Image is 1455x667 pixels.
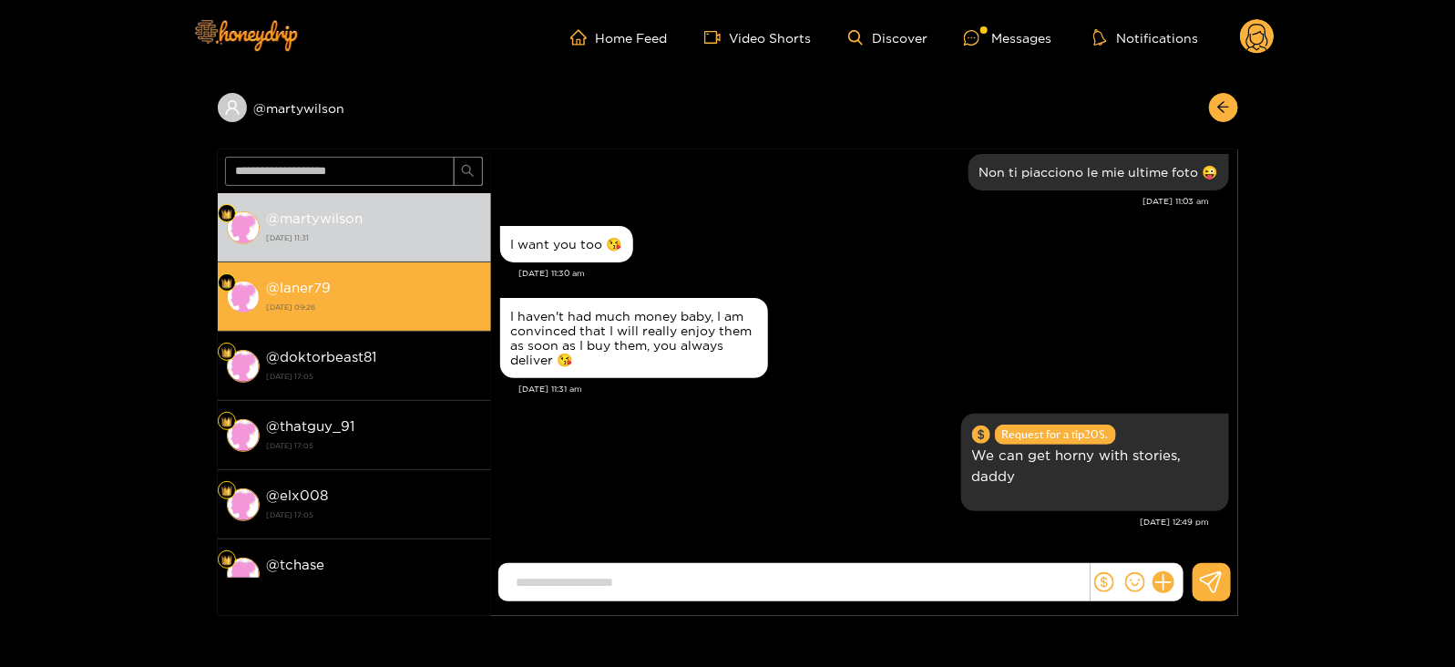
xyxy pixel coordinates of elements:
[227,350,260,383] img: conversation
[221,486,232,497] img: Fan Level
[224,99,241,116] span: user
[267,299,482,315] strong: [DATE] 09:26
[267,349,377,364] strong: @ doktorbeast81
[218,93,491,122] div: @martywilson
[511,237,622,251] div: I want you too 😘
[995,425,1116,445] span: Request for a tip 20 $.
[1091,569,1118,596] button: dollar
[221,555,232,566] img: Fan Level
[227,419,260,452] img: conversation
[454,157,483,186] button: search
[704,29,730,46] span: video-camera
[267,230,482,246] strong: [DATE] 11:31
[500,516,1210,528] div: [DATE] 12:49 pm
[267,368,482,385] strong: [DATE] 17:05
[1216,100,1230,116] span: arrow-left
[227,558,260,590] img: conversation
[500,226,633,262] div: Sep. 22, 11:30 am
[511,309,757,367] div: I haven't had much money baby, I am convinced that I will really enjoy them as soon as I buy them...
[961,414,1229,511] div: Sep. 22, 12:49 pm
[1088,28,1204,46] button: Notifications
[221,209,232,220] img: Fan Level
[500,298,768,378] div: Sep. 22, 11:31 am
[979,165,1218,180] div: Non ti piacciono le mie ultime foto 😜
[500,195,1210,208] div: [DATE] 11:03 am
[267,418,355,434] strong: @ thatguy_91
[972,445,1218,487] p: We can get horny with stories, daddy
[227,281,260,313] img: conversation
[848,30,927,46] a: Discover
[519,383,1229,395] div: [DATE] 11:31 am
[267,210,364,226] strong: @ martywilson
[968,154,1229,190] div: Sep. 22, 11:03 am
[227,211,260,244] img: conversation
[227,488,260,521] img: conversation
[461,164,475,180] span: search
[964,27,1051,48] div: Messages
[1209,93,1238,122] button: arrow-left
[267,557,325,572] strong: @ tchase
[570,29,668,46] a: Home Feed
[267,487,329,503] strong: @ elx008
[1094,572,1114,592] span: dollar
[972,426,990,444] span: dollar-circle
[221,416,232,427] img: Fan Level
[267,280,332,295] strong: @ laner79
[267,507,482,523] strong: [DATE] 17:05
[1125,572,1145,592] span: smile
[267,576,482,592] strong: [DATE] 17:05
[221,278,232,289] img: Fan Level
[704,29,812,46] a: Video Shorts
[570,29,596,46] span: home
[221,347,232,358] img: Fan Level
[519,267,1229,280] div: [DATE] 11:30 am
[267,437,482,454] strong: [DATE] 17:05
